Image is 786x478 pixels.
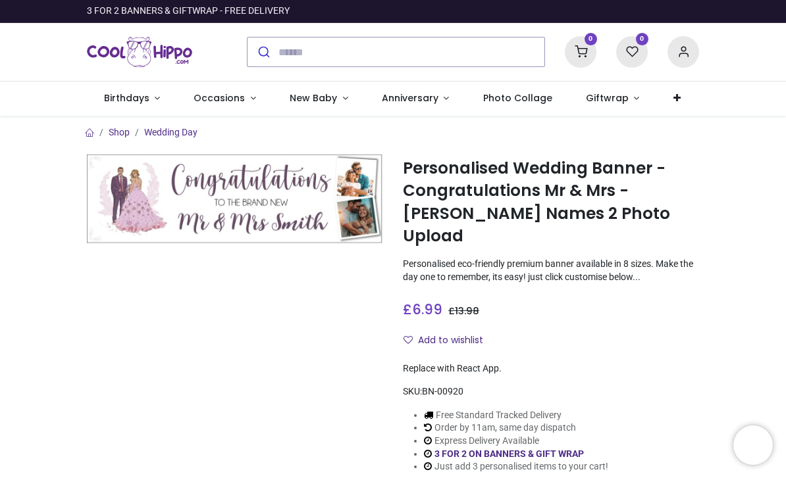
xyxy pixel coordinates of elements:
h1: Personalised Wedding Banner - Congratulations Mr & Mrs - [PERSON_NAME] Names 2 Photo Upload [403,157,699,247]
a: New Baby [273,82,365,116]
div: Replace with React App. [403,362,699,375]
i: Add to wishlist [404,335,413,345]
span: New Baby [290,91,337,105]
a: Anniversary [365,82,466,116]
div: SKU: [403,385,699,398]
sup: 0 [636,33,648,45]
p: Personalised eco-friendly premium banner available in 8 sizes. Make the day one to remember, its ... [403,258,699,283]
span: Giftwrap [586,91,629,105]
span: 13.98 [455,304,479,318]
li: Free Standard Tracked Delivery [424,409,608,422]
img: Personalised Wedding Banner - Congratulations Mr & Mrs - Custom Names 2 Photo Upload [87,155,383,243]
a: Logo of Cool Hippo [87,34,192,70]
li: Just add 3 personalised items to your cart! [424,460,608,473]
span: £ [403,300,442,319]
a: Shop [109,127,130,137]
a: 3 FOR 2 ON BANNERS & GIFT WRAP [434,448,584,459]
a: Wedding Day [144,127,197,137]
a: Occasions [177,82,273,116]
span: Birthdays [104,91,149,105]
a: Giftwrap [569,82,656,116]
li: Order by 11am, same day dispatch [424,421,608,435]
a: Birthdays [87,82,177,116]
img: Cool Hippo [87,34,192,70]
span: 6.99 [412,300,442,319]
span: BN-00920 [422,386,463,396]
a: 0 [616,46,648,57]
a: 0 [565,46,596,57]
span: Photo Collage [483,91,552,105]
iframe: Customer reviews powered by Trustpilot [423,5,699,18]
span: Anniversary [382,91,438,105]
span: Occasions [194,91,245,105]
iframe: Brevo live chat [733,425,773,465]
span: £ [448,304,479,318]
li: Express Delivery Available [424,435,608,448]
sup: 0 [585,33,597,45]
button: Submit [248,37,278,66]
button: Add to wishlistAdd to wishlist [403,329,494,352]
div: 3 FOR 2 BANNERS & GIFTWRAP - FREE DELIVERY [87,5,290,18]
